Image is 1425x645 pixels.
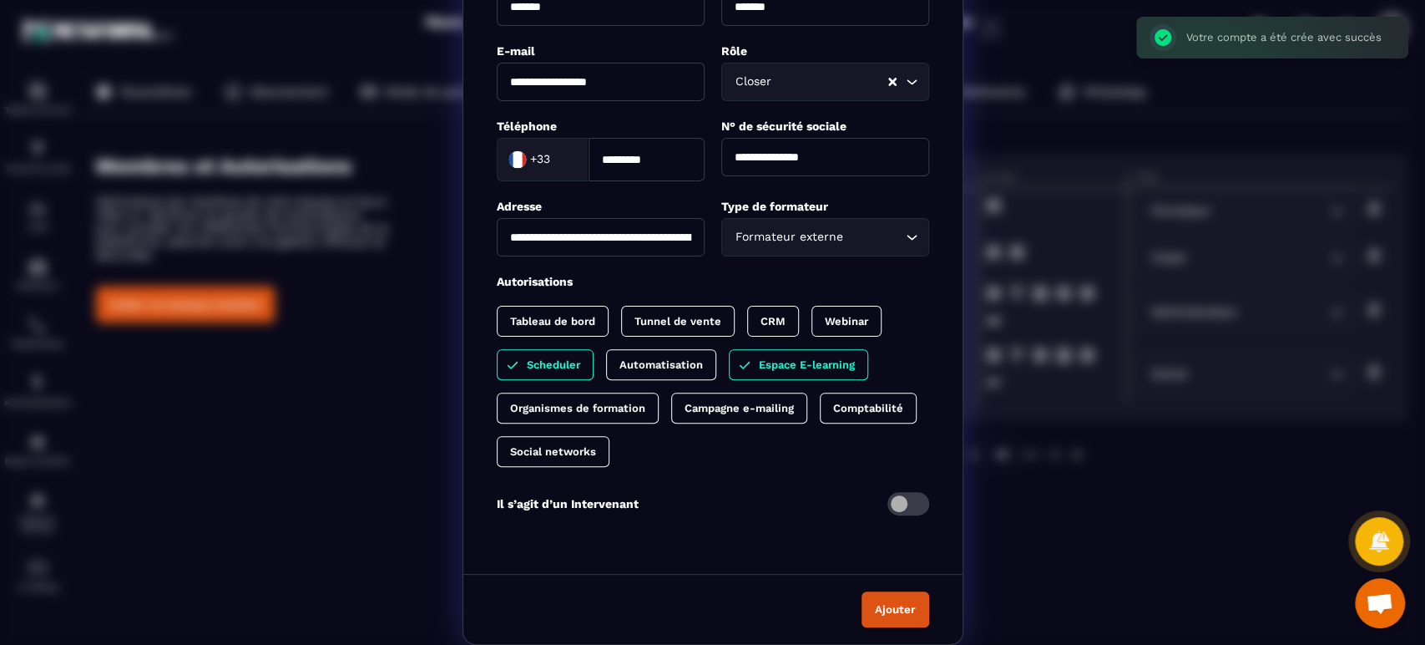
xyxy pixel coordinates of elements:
[510,402,645,414] p: Organismes de formation
[634,315,721,328] p: Tunnel de vente
[510,315,595,328] p: Tableau de bord
[721,44,747,58] label: Rôle
[554,147,571,172] input: Search for option
[497,44,535,58] label: E-mail
[888,76,897,89] button: Clear Selected
[847,228,902,246] input: Search for option
[721,63,929,101] div: Search for option
[721,218,929,256] div: Search for option
[619,358,703,371] p: Automatisation
[497,497,639,510] p: Il s’agit d’un Intervenant
[732,228,847,246] span: Formateur externe
[530,151,550,168] span: +33
[501,143,534,176] img: Country Flag
[825,315,868,328] p: Webinar
[685,402,794,414] p: Campagne e-mailing
[510,445,596,458] p: Social networks
[721,119,846,133] label: N° de sécurité sociale
[732,73,776,91] span: Closer
[862,592,929,627] button: Ajouter
[761,315,786,328] p: CRM
[776,73,887,91] input: Search for option
[721,200,828,213] label: Type de formateur
[527,358,580,371] p: Scheduler
[497,119,557,133] label: Téléphone
[497,200,542,213] label: Adresse
[497,275,573,288] label: Autorisations
[1355,578,1405,628] a: Ouvrir le chat
[833,402,903,414] p: Comptabilité
[497,138,589,181] div: Search for option
[759,358,855,371] p: Espace E-learning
